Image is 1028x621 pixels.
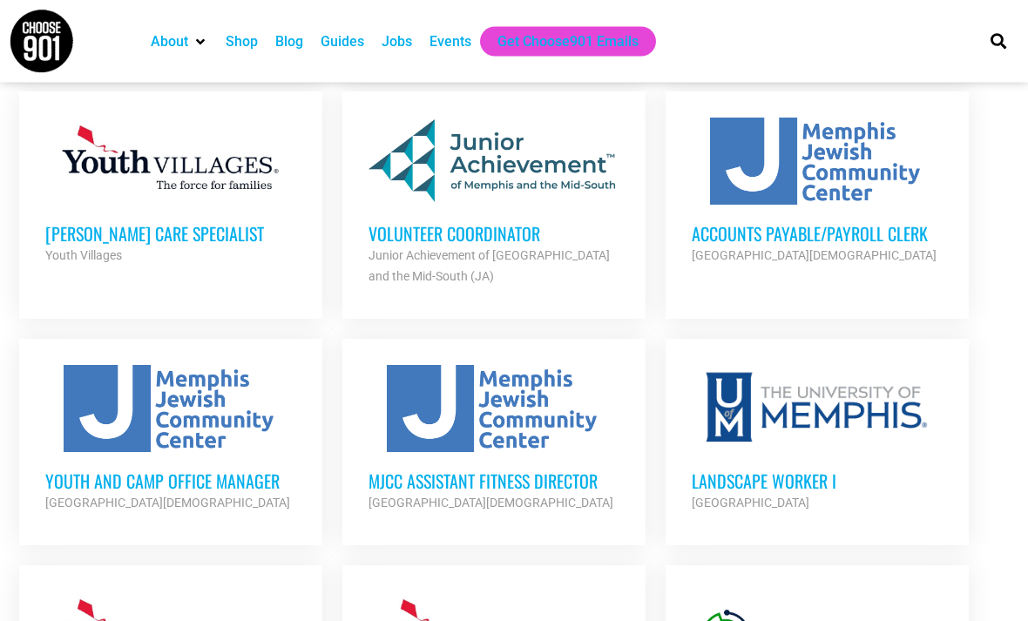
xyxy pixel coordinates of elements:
a: Blog [275,31,303,52]
strong: Youth Villages [45,249,122,263]
strong: [GEOGRAPHIC_DATA] [692,496,809,510]
h3: MJCC Assistant Fitness Director [369,470,619,493]
a: Landscape Worker I [GEOGRAPHIC_DATA] [666,340,969,540]
a: [PERSON_NAME] Care Specialist Youth Villages [19,92,322,293]
a: Youth and Camp Office Manager [GEOGRAPHIC_DATA][DEMOGRAPHIC_DATA] [19,340,322,540]
h3: Landscape Worker I [692,470,943,493]
strong: Junior Achievement of [GEOGRAPHIC_DATA] and the Mid-South (JA) [369,249,610,284]
a: Volunteer Coordinator Junior Achievement of [GEOGRAPHIC_DATA] and the Mid-South (JA) [342,92,646,314]
div: About [142,27,217,57]
h3: [PERSON_NAME] Care Specialist [45,223,296,246]
nav: Main nav [142,27,961,57]
h3: Youth and Camp Office Manager [45,470,296,493]
h3: Volunteer Coordinator [369,223,619,246]
a: Jobs [382,31,412,52]
a: Events [429,31,471,52]
h3: Accounts Payable/Payroll Clerk [692,223,943,246]
div: Search [984,27,1012,56]
a: Accounts Payable/Payroll Clerk [GEOGRAPHIC_DATA][DEMOGRAPHIC_DATA] [666,92,969,293]
a: Guides [321,31,364,52]
a: MJCC Assistant Fitness Director [GEOGRAPHIC_DATA][DEMOGRAPHIC_DATA] [342,340,646,540]
strong: [GEOGRAPHIC_DATA][DEMOGRAPHIC_DATA] [692,249,937,263]
a: About [151,31,188,52]
a: Shop [226,31,258,52]
strong: [GEOGRAPHIC_DATA][DEMOGRAPHIC_DATA] [369,496,613,510]
a: Get Choose901 Emails [497,31,639,52]
strong: [GEOGRAPHIC_DATA][DEMOGRAPHIC_DATA] [45,496,290,510]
